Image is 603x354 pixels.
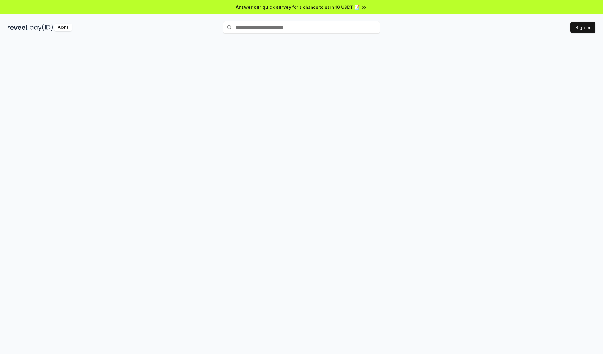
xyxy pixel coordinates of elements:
span: Answer our quick survey [236,4,291,10]
button: Sign In [570,22,595,33]
span: for a chance to earn 10 USDT 📝 [292,4,360,10]
div: Alpha [54,24,72,31]
img: reveel_dark [8,24,29,31]
img: pay_id [30,24,53,31]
